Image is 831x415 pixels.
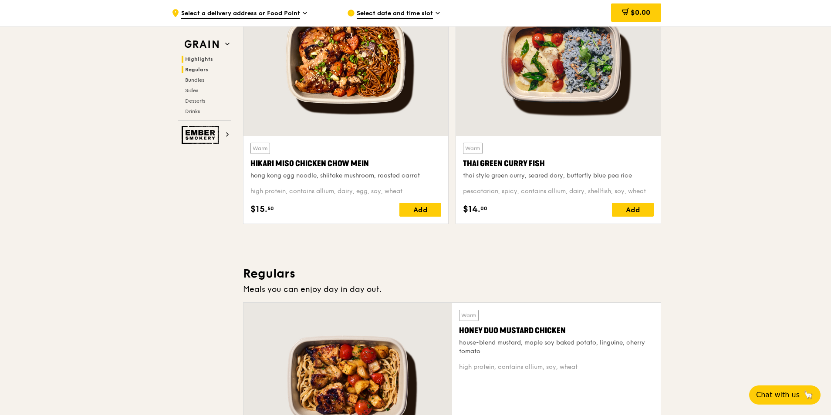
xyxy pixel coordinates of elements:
[463,143,483,154] div: Warm
[250,157,441,170] div: Hikari Miso Chicken Chow Mein
[250,203,267,216] span: $15.
[250,171,441,180] div: hong kong egg noodle, shiitake mushroom, roasted carrot
[357,9,433,19] span: Select date and time slot
[749,385,821,405] button: Chat with us🦙
[185,98,205,104] span: Desserts
[182,126,222,144] img: Ember Smokery web logo
[459,310,479,321] div: Warm
[463,171,654,180] div: thai style green curry, seared dory, butterfly blue pea rice
[631,8,650,17] span: $0.00
[399,203,441,217] div: Add
[181,9,300,19] span: Select a delivery address or Food Point
[480,205,487,212] span: 00
[459,325,654,337] div: Honey Duo Mustard Chicken
[185,87,198,94] span: Sides
[185,67,208,73] span: Regulars
[612,203,654,217] div: Add
[463,187,654,196] div: pescatarian, spicy, contains allium, dairy, shellfish, soy, wheat
[459,338,654,356] div: house-blend mustard, maple soy baked potato, linguine, cherry tomato
[250,187,441,196] div: high protein, contains allium, dairy, egg, soy, wheat
[459,363,654,371] div: high protein, contains allium, soy, wheat
[182,37,222,52] img: Grain web logo
[803,390,814,400] span: 🦙
[250,143,270,154] div: Warm
[243,283,661,295] div: Meals you can enjoy day in day out.
[463,157,654,170] div: Thai Green Curry Fish
[463,203,480,216] span: $14.
[267,205,274,212] span: 50
[185,56,213,62] span: Highlights
[185,108,200,114] span: Drinks
[243,266,661,281] h3: Regulars
[185,77,204,83] span: Bundles
[756,390,800,400] span: Chat with us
